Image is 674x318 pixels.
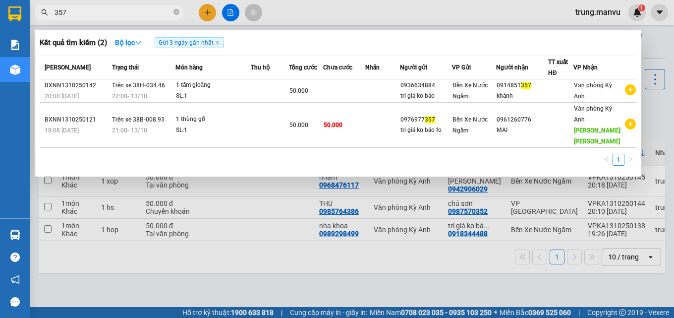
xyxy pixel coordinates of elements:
span: plus-circle [625,119,636,129]
span: Trạng thái [112,64,139,71]
li: 1 [613,154,624,166]
div: 1 tấm gioăng [176,80,250,91]
button: left [601,154,613,166]
span: Món hàng [175,64,203,71]
span: left [604,156,610,162]
img: solution-icon [10,40,20,50]
div: SL: 1 [176,91,250,102]
span: VP Nhận [573,64,598,71]
span: [PERSON_NAME] [45,64,91,71]
span: 357 [425,116,435,123]
div: tri giá ko báo fo [400,125,451,135]
h3: Kết quả tìm kiếm ( 2 ) [40,38,107,48]
span: 20:00 [DATE] [45,93,79,100]
span: down [135,39,142,46]
span: Bến Xe Nước Ngầm [452,116,488,134]
button: Bộ lọcdown [107,35,150,51]
span: Tổng cước [289,64,317,71]
span: 50.000 [324,122,342,128]
span: [PERSON_NAME]: [PERSON_NAME] [574,127,621,145]
span: Người gửi [400,64,427,71]
span: right [627,156,633,162]
span: VP Gửi [452,64,471,71]
span: Thu hộ [251,64,270,71]
img: warehouse-icon [10,64,20,75]
div: khánh [497,91,548,101]
span: Trên xe 38B-008.93 [112,116,165,123]
span: Gửi 3 ngày gần nhất [155,37,224,48]
li: Previous Page [601,154,613,166]
span: 50.000 [289,87,308,94]
span: 21:00 - 13/10 [112,127,147,134]
span: 50.000 [289,122,308,128]
span: Văn phòng Kỳ Anh [574,82,612,100]
span: Nhãn [365,64,380,71]
span: Người nhận [496,64,528,71]
span: close [215,40,220,45]
span: plus-circle [625,84,636,95]
img: logo-vxr [8,6,21,21]
li: Next Page [624,154,636,166]
span: TT xuất HĐ [548,59,568,76]
div: SL: 1 [176,125,250,136]
span: 357 [521,82,531,89]
span: Chưa cước [323,64,352,71]
button: right [624,154,636,166]
span: Trên xe 38H-034.46 [112,82,165,89]
img: warehouse-icon [10,230,20,240]
div: 0961260776 [497,115,548,125]
div: tri giá ko báo [400,91,451,101]
input: Tìm tên, số ĐT hoặc mã đơn [55,7,171,18]
span: message [10,297,20,307]
div: MAI [497,125,548,135]
div: 0976977 [400,115,451,125]
div: BXNN1310250121 [45,115,109,125]
span: notification [10,275,20,284]
span: Bến Xe Nước Ngầm [452,82,488,100]
div: 1 thùng gỗ [176,114,250,125]
strong: Bộ lọc [115,39,142,47]
span: 18:08 [DATE] [45,127,79,134]
span: close-circle [173,9,179,15]
div: 0936634884 [400,80,451,91]
div: BXNN1310250142 [45,80,109,91]
div: 0914851 [497,80,548,91]
a: 1 [613,154,624,165]
span: question-circle [10,253,20,262]
span: 22:00 - 13/10 [112,93,147,100]
span: close-circle [173,8,179,17]
span: search [41,9,48,16]
span: Văn phòng Kỳ Anh [574,105,612,123]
